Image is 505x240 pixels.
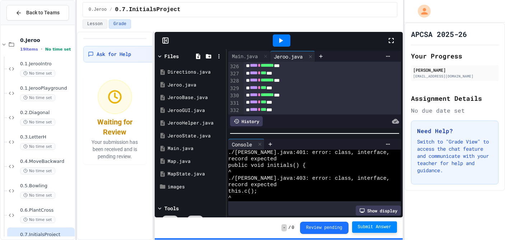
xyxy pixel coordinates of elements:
[417,138,492,174] p: Switch to "Grade View" to access the chat feature and communicate with your teacher for help and ...
[97,51,131,58] span: Ask for Help
[168,132,224,140] div: JerooState.java
[109,19,131,29] button: Grade
[20,192,55,199] span: No time set
[20,94,55,101] span: No time set
[164,204,179,212] div: Tools
[168,69,224,76] div: Directions.java
[168,119,224,127] div: JerooHelper.java
[411,93,499,103] h2: Assignment Details
[413,74,496,79] div: [EMAIL_ADDRESS][DOMAIN_NAME]
[89,7,107,13] span: 0.Jeroo
[228,163,306,169] span: public void initials() {
[20,119,55,126] span: No time set
[88,117,142,137] div: Waiting for Review
[88,138,142,160] p: Your submission has been received and is pending review.
[26,9,60,17] span: Back to Teams
[352,221,397,233] button: Submit Answer
[292,225,294,231] span: 0
[20,85,73,91] span: 0.1.JerooPlayground
[300,222,349,234] button: Review pending
[45,47,71,52] span: No time set
[270,53,306,60] div: Jeroo.java
[228,107,240,114] div: 332
[20,183,73,189] span: 0.5.Bowling
[356,206,401,216] div: Show display
[168,81,224,89] div: Jeroo.java
[20,61,73,67] span: 0.1.JerooIntro
[168,183,224,190] div: images
[270,51,315,62] div: Jeroo.java
[417,127,492,135] h3: Need Help?
[164,52,179,60] div: Files
[228,169,232,175] span: ^
[228,85,240,92] div: 329
[228,182,277,188] span: record expected
[41,46,42,52] span: •
[20,216,55,223] span: No time set
[20,232,73,238] span: 0.7.InitialsProject
[168,158,224,165] div: Map.java
[413,67,496,73] div: [PERSON_NAME]
[411,106,499,115] div: No due date set
[20,37,73,43] span: 0.Jeroo
[83,19,107,29] button: Lesson
[410,3,432,19] div: My Account
[228,150,419,156] span: ./[PERSON_NAME].java:401: error: class, interface, enum, or
[168,94,224,101] div: JerooBase.java
[20,110,73,116] span: 0.2.Diagonal
[20,134,73,140] span: 0.3.LetterH
[281,224,287,231] span: -
[228,52,261,60] div: Main.java
[228,92,240,99] div: 330
[228,139,265,150] div: Console
[411,29,467,39] h1: APCSA 2025-26
[168,107,224,114] div: JerooGUI.java
[228,141,256,148] div: Console
[228,51,270,62] div: Main.java
[20,70,55,77] span: No time set
[228,77,240,85] div: 328
[115,5,180,14] span: 0.7.InitialsProject
[168,170,224,178] div: MapState.java
[228,188,257,195] span: this.c();
[20,159,73,165] span: 0.4.MoveBackward
[230,116,263,126] div: History
[228,175,419,182] span: ./[PERSON_NAME].java:403: error: class, interface, enum, or
[20,47,38,52] span: 19 items
[20,168,55,174] span: No time set
[228,70,240,77] div: 327
[20,207,73,213] span: 0.6.PlantCross
[288,225,291,231] span: /
[6,5,69,20] button: Back to Teams
[228,63,240,70] div: 326
[411,51,499,61] h2: Your Progress
[20,143,55,150] span: No time set
[358,224,392,230] span: Submit Answer
[228,156,277,163] span: record expected
[109,7,112,13] span: /
[228,100,240,107] div: 331
[168,145,224,152] div: Main.java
